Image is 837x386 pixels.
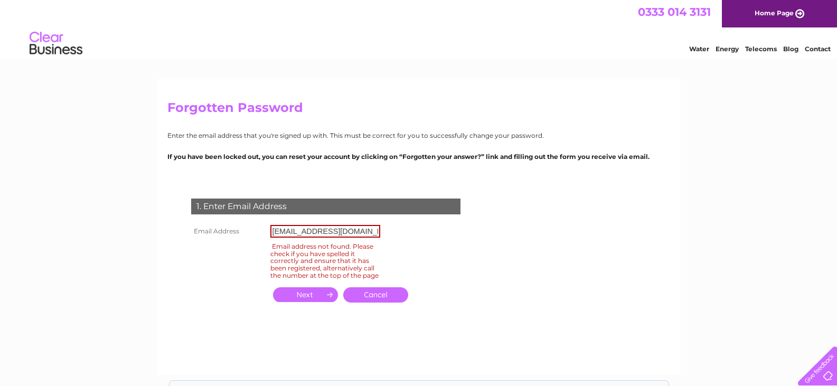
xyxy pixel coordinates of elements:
p: If you have been locked out, you can reset your account by clicking on “Forgotten your answer?” l... [167,152,670,162]
div: Clear Business is a trading name of Verastar Limited (registered in [GEOGRAPHIC_DATA] No. 3667643... [170,6,669,51]
a: 0333 014 3131 [638,5,711,18]
p: Enter the email address that you're signed up with. This must be correct for you to successfully ... [167,130,670,140]
h2: Forgotten Password [167,100,670,120]
img: logo.png [29,27,83,60]
div: Email address not found. Please check if you have spelled it correctly and ensure that it has bee... [270,241,380,281]
a: Telecoms [745,45,777,53]
a: Contact [805,45,831,53]
a: Blog [783,45,798,53]
div: 1. Enter Email Address [191,199,460,214]
a: Energy [716,45,739,53]
a: Water [689,45,709,53]
a: Cancel [343,287,408,303]
th: Email Address [189,222,268,240]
